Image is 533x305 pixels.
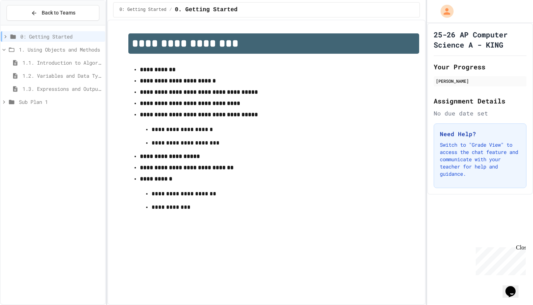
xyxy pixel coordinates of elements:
[436,78,524,84] div: [PERSON_NAME]
[169,7,172,13] span: /
[440,130,520,138] h3: Need Help?
[20,33,102,40] span: 0: Getting Started
[22,72,102,80] span: 1.2. Variables and Data Types
[473,244,526,275] iframe: chat widget
[3,3,50,46] div: Chat with us now!Close
[22,59,102,66] span: 1.1. Introduction to Algorithms, Programming, and Compilers
[434,109,526,118] div: No due date set
[434,96,526,106] h2: Assignment Details
[119,7,166,13] span: 0: Getting Started
[7,5,99,21] button: Back to Teams
[503,276,526,298] iframe: chat widget
[440,141,520,178] p: Switch to "Grade View" to access the chat feature and communicate with your teacher for help and ...
[22,85,102,93] span: 1.3. Expressions and Output [New]
[175,5,237,14] span: 0. Getting Started
[433,3,455,20] div: My Account
[19,46,102,53] span: 1. Using Objects and Methods
[434,29,526,50] h1: 25-26 AP Computer Science A - KING
[42,9,75,17] span: Back to Teams
[19,98,102,106] span: Sub Plan 1
[434,62,526,72] h2: Your Progress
